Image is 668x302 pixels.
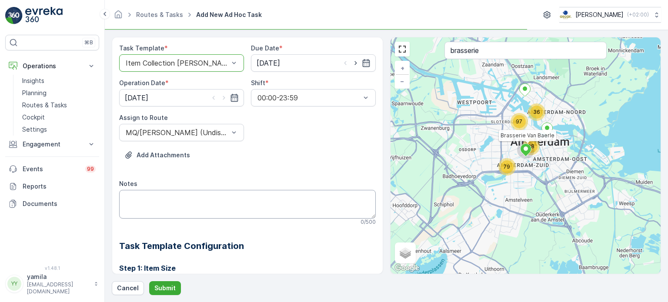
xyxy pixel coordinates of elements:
label: Operation Date [119,79,165,86]
p: Planning [22,89,47,97]
p: Cancel [117,284,139,292]
p: ( +02:00 ) [627,11,649,18]
a: Events99 [5,160,99,178]
button: [PERSON_NAME](+02:00) [559,7,661,23]
label: Task Template [119,44,164,52]
button: Cancel [112,281,144,295]
span: 97 [516,118,522,125]
p: yamila [27,272,90,281]
a: Routes & Tasks [136,11,183,18]
span: Add New Ad Hoc Task [194,10,264,19]
span: 79 [504,163,510,170]
a: Layers [396,243,415,262]
label: Assign to Route [119,114,168,121]
p: Engagement [23,140,82,149]
a: Homepage [114,13,123,20]
label: Due Date [251,44,279,52]
p: Insights [22,76,44,85]
input: dd/mm/yyyy [251,54,376,72]
button: Engagement [5,136,99,153]
label: Notes [119,180,137,187]
p: Routes & Tasks [22,101,67,110]
div: 79 [498,158,516,176]
p: Settings [22,125,47,134]
span: 36 [533,109,540,115]
p: ⌘B [84,39,93,46]
p: Events [23,165,80,173]
div: 98 [522,138,540,155]
p: [PERSON_NAME] [575,10,624,19]
img: Google [393,262,421,274]
input: Search address or service points [444,42,607,59]
span: + [401,64,404,72]
p: Documents [23,199,96,208]
div: 97 [511,113,528,130]
button: Operations [5,57,99,75]
a: Settings [19,123,99,136]
a: View Fullscreen [396,43,409,56]
h2: Task Template Configuration [119,239,376,252]
span: − [400,77,404,85]
p: Reports [23,182,96,191]
a: Zoom Out [396,75,409,88]
p: 99 [87,166,94,173]
p: Operations [23,62,82,70]
a: Routes & Tasks [19,99,99,111]
a: Documents [5,195,99,212]
img: logo [5,7,23,24]
p: Add Attachments [137,151,190,159]
button: Submit [149,281,181,295]
div: 36 [528,103,545,121]
button: YYyamila[EMAIL_ADDRESS][DOMAIN_NAME] [5,272,99,295]
a: Reports [5,178,99,195]
a: Open this area in Google Maps (opens a new window) [393,262,421,274]
img: logo_light-DOdMpM7g.png [25,7,63,24]
h3: Step 1: Item Size [119,263,376,273]
img: basis-logo_rgb2x.png [559,10,572,20]
button: Upload File [119,148,195,162]
a: Insights [19,75,99,87]
a: Planning [19,87,99,99]
p: [EMAIL_ADDRESS][DOMAIN_NAME] [27,281,90,295]
label: Shift [251,79,265,86]
div: YY [7,277,21,291]
input: dd/mm/yyyy [119,89,244,106]
p: Cockpit [22,113,45,122]
a: Cockpit [19,111,99,123]
p: 0 / 500 [361,219,376,226]
a: Zoom In [396,62,409,75]
p: Submit [154,284,176,292]
span: v 1.48.1 [5,265,99,271]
